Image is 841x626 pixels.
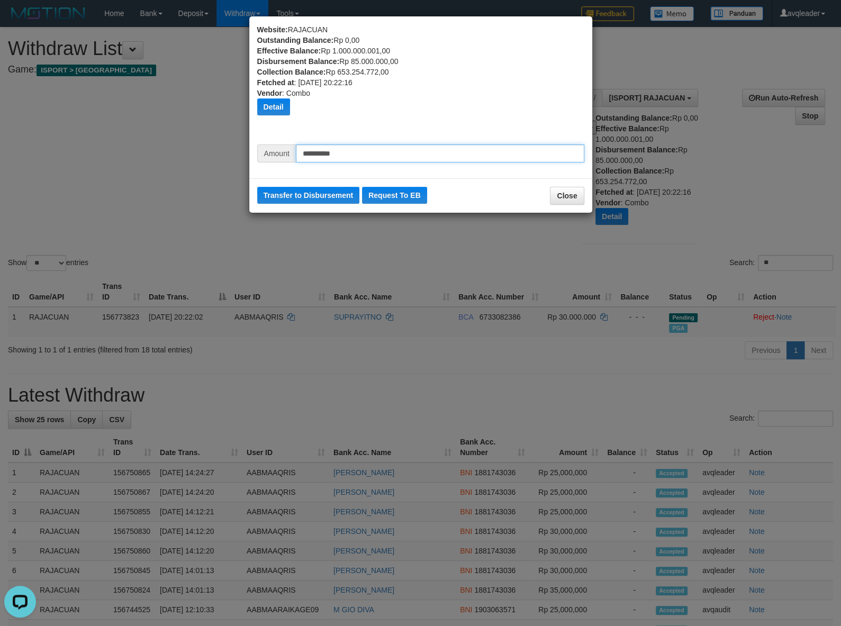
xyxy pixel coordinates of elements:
div: RAJACUAN Rp 0,00 Rp 1.000.000.001,00 Rp 85.000.000,00 Rp 653.254.772,00 : [DATE] 20:22:16 : Combo [257,24,584,144]
b: Vendor [257,89,282,97]
button: Detail [257,98,290,115]
button: Close [550,187,584,205]
button: Open LiveChat chat widget [4,4,36,36]
b: Effective Balance: [257,47,321,55]
b: Collection Balance: [257,68,326,76]
button: Transfer to Disbursement [257,187,360,204]
span: Amount [257,144,296,162]
b: Disbursement Balance: [257,57,340,66]
b: Outstanding Balance: [257,36,334,44]
b: Fetched at [257,78,294,87]
button: Request To EB [362,187,427,204]
b: Website: [257,25,288,34]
